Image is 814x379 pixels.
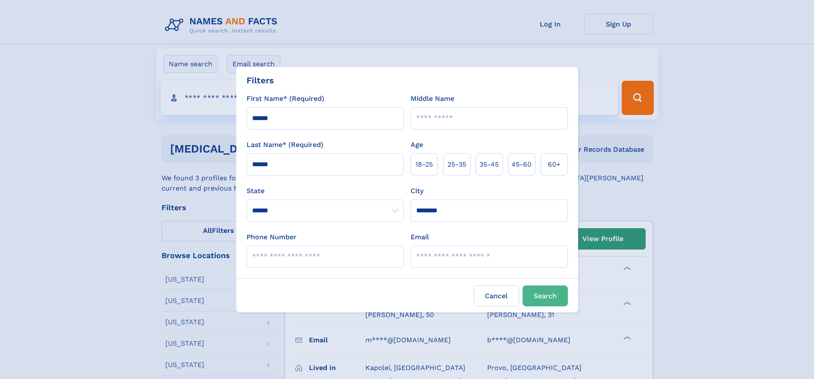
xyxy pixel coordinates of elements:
[247,232,297,242] label: Phone Number
[411,186,423,196] label: City
[247,186,404,196] label: State
[247,94,324,104] label: First Name* (Required)
[474,285,519,306] label: Cancel
[548,159,561,170] span: 60+
[247,140,323,150] label: Last Name* (Required)
[511,159,532,170] span: 45‑60
[411,140,423,150] label: Age
[411,94,454,104] label: Middle Name
[447,159,466,170] span: 25‑35
[415,159,433,170] span: 18‑25
[479,159,499,170] span: 35‑45
[247,74,274,87] div: Filters
[523,285,568,306] button: Search
[411,232,429,242] label: Email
